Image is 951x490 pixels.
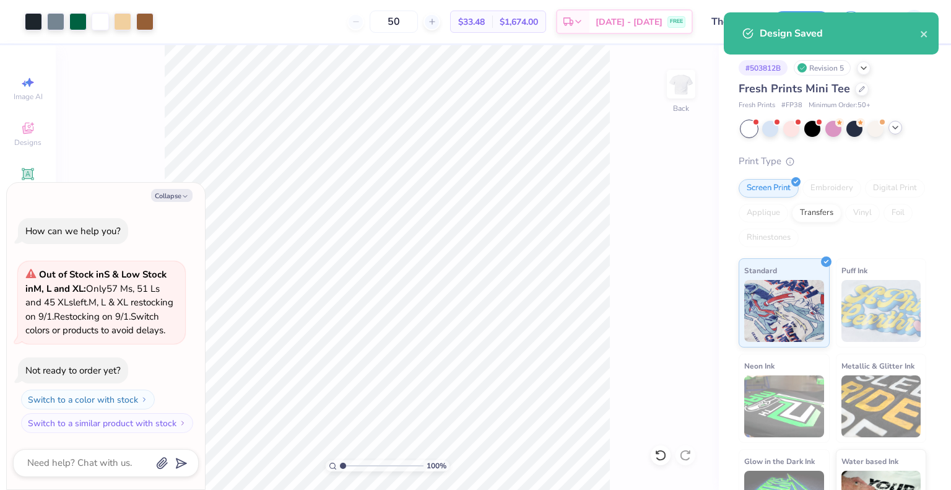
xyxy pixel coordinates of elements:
button: Switch to a color with stock [21,390,155,409]
div: Revision 5 [794,60,851,76]
span: FREE [670,17,683,26]
span: Fresh Prints Mini Tee [739,81,850,96]
span: $1,674.00 [500,15,538,28]
div: How can we help you? [25,225,121,237]
img: Neon Ink [744,375,824,437]
span: # FP38 [781,100,802,111]
button: Collapse [151,189,193,202]
input: – – [370,11,418,33]
span: Fresh Prints [739,100,775,111]
div: Rhinestones [739,229,799,247]
span: Designs [14,138,41,147]
span: $33.48 [458,15,485,28]
div: # 503812B [739,60,788,76]
div: Design Saved [760,26,920,41]
span: Only 57 Ms, 51 Ls and 45 XLs left. M, L & XL restocking on 9/1. Restocking on 9/1. Switch colors ... [25,268,173,336]
span: Water based Ink [841,455,898,468]
div: Back [673,103,689,114]
span: Puff Ink [841,264,867,277]
strong: & Low Stock in M, L and XL : [25,268,167,295]
img: Metallic & Glitter Ink [841,375,921,437]
span: Minimum Order: 50 + [809,100,871,111]
div: Foil [884,204,913,222]
img: Switch to a similar product with stock [179,419,186,427]
div: Embroidery [802,179,861,198]
span: Image AI [14,92,43,102]
div: Not ready to order yet? [25,364,121,377]
span: Neon Ink [744,359,775,372]
img: Switch to a color with stock [141,396,148,403]
button: close [920,26,929,41]
button: Switch to a similar product with stock [21,413,193,433]
span: Standard [744,264,777,277]
div: Vinyl [845,204,880,222]
span: Metallic & Glitter Ink [841,359,914,372]
div: Transfers [792,204,841,222]
div: Digital Print [865,179,925,198]
span: Glow in the Dark Ink [744,455,815,468]
input: Untitled Design [702,9,763,34]
span: [DATE] - [DATE] [596,15,662,28]
img: Puff Ink [841,280,921,342]
span: 100 % [427,460,446,471]
div: Screen Print [739,179,799,198]
div: Applique [739,204,788,222]
div: Print Type [739,154,926,168]
img: Standard [744,280,824,342]
strong: Out of Stock in S [39,268,112,281]
img: Back [669,72,693,97]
